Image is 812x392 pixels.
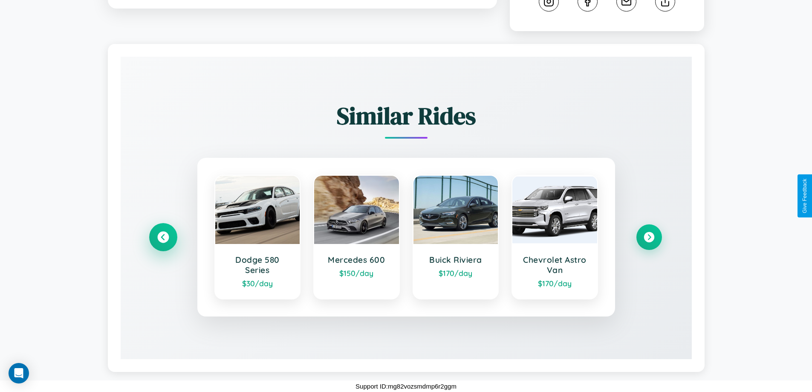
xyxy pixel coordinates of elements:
h3: Chevrolet Astro Van [521,255,589,275]
p: Support ID: mg82vozsmdmp6r2ggm [355,380,457,392]
h2: Similar Rides [150,99,662,132]
h3: Dodge 580 Series [224,255,292,275]
h3: Buick Riviera [422,255,490,265]
a: Chevrolet Astro Van$170/day [511,175,598,299]
div: Give Feedback [802,179,808,213]
a: Mercedes 600$150/day [313,175,400,299]
a: Dodge 580 Series$30/day [214,175,301,299]
h3: Mercedes 600 [323,255,390,265]
div: $ 170 /day [521,279,589,288]
div: $ 150 /day [323,268,390,278]
div: Open Intercom Messenger [9,363,29,383]
a: Buick Riviera$170/day [413,175,499,299]
div: $ 170 /day [422,268,490,278]
div: $ 30 /day [224,279,292,288]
